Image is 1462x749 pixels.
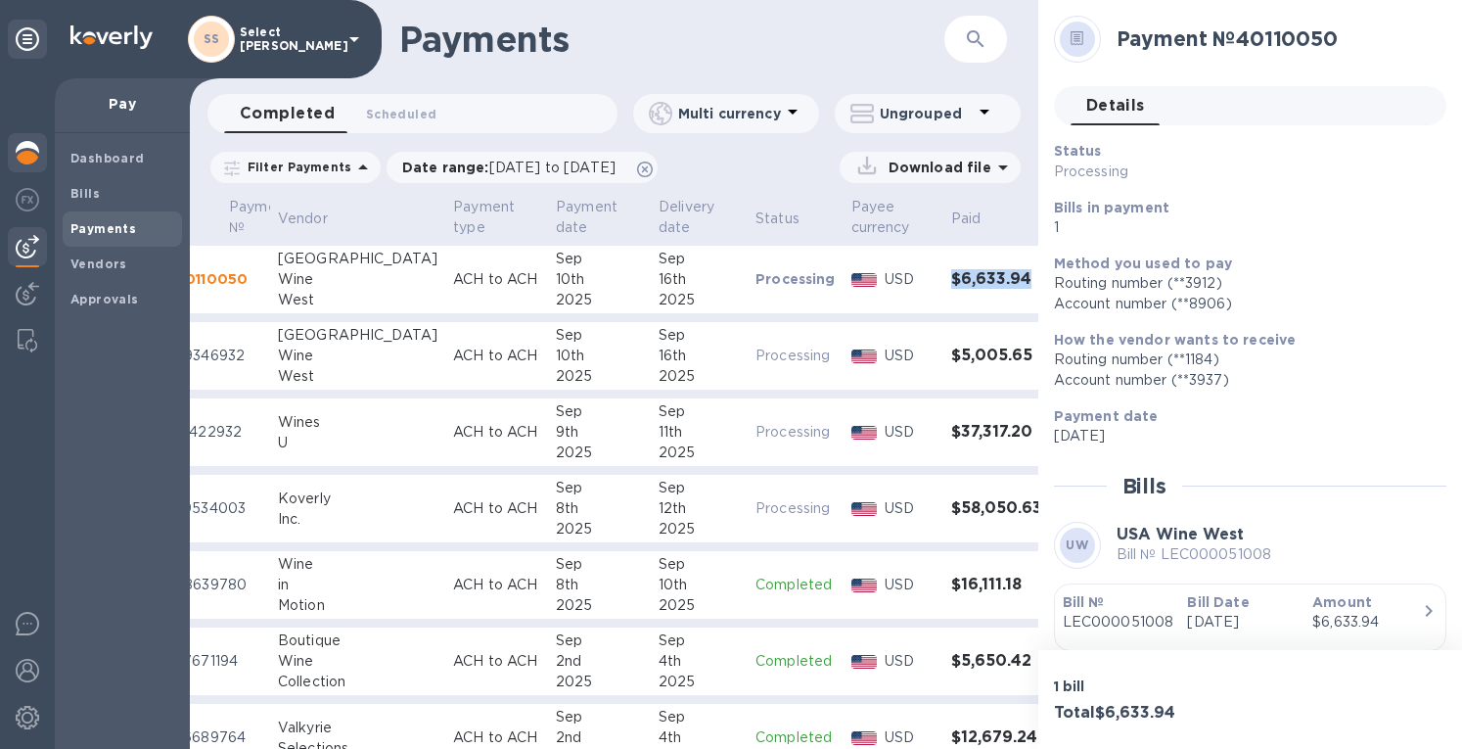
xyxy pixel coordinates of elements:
[659,366,740,387] div: 2025
[1054,217,1431,238] p: 1
[70,94,174,114] p: Pay
[278,412,437,433] div: Wines
[951,347,1042,365] h3: $5,005.65
[885,422,935,443] p: USD
[453,575,540,595] p: ACH to ACH
[885,575,935,595] p: USD
[851,426,878,440] img: USD
[1117,544,1272,565] p: Bill № LEC000051008
[1054,677,1243,696] p: 1 bill
[951,728,1042,747] h3: $12,679.24
[70,221,136,236] b: Payments
[678,104,781,123] p: Multi currency
[885,651,935,672] p: USD
[556,672,643,692] div: 2025
[556,249,643,269] div: Sep
[453,269,540,290] p: ACH to ACH
[659,554,740,575] div: Sep
[1063,594,1105,610] b: Bill №
[556,631,643,651] div: Sep
[951,576,1042,594] h3: $16,111.18
[175,727,262,748] p: 36689764
[556,290,643,310] div: 2025
[1054,143,1102,159] b: Status
[659,727,740,748] div: 4th
[755,269,836,289] p: Processing
[659,290,740,310] div: 2025
[240,25,338,53] p: Select [PERSON_NAME]
[1054,162,1305,182] p: Processing
[278,595,437,616] div: Motion
[278,575,437,595] div: in
[1054,426,1431,446] p: [DATE]
[755,209,800,229] p: Status
[175,498,262,519] p: 39534003
[755,498,836,519] p: Processing
[278,209,328,229] p: Vendor
[951,652,1042,671] h3: $5,650.42
[175,651,262,672] p: 47671194
[489,160,616,175] span: [DATE] to [DATE]
[229,197,316,238] span: Payment №
[851,502,878,516] img: USD
[1117,525,1244,543] b: USA Wine West
[659,249,740,269] div: Sep
[1054,704,1243,723] h3: Total $6,633.94
[1054,332,1297,348] b: How the vendor wants to receive
[453,197,515,238] p: Payment type
[659,498,740,519] div: 12th
[851,197,936,238] span: Payee currency
[951,499,1042,518] h3: $58,050.63
[659,401,740,422] div: Sep
[556,498,643,519] div: 8th
[755,651,836,672] p: Completed
[659,575,740,595] div: 10th
[70,292,139,306] b: Approvals
[1054,408,1159,424] b: Payment date
[1054,294,1431,314] div: Account number (**8906)
[556,478,643,498] div: Sep
[659,346,740,366] div: 16th
[851,273,878,287] img: USD
[1063,612,1172,632] p: LEC000051008
[1312,594,1372,610] b: Amount
[881,158,991,177] p: Download file
[659,197,714,238] p: Delivery date
[885,727,935,748] p: USD
[278,249,437,269] div: [GEOGRAPHIC_DATA]
[229,197,291,238] p: Payment №
[8,20,47,59] div: Unpin categories
[951,209,1007,229] span: Paid
[240,100,335,127] span: Completed
[1054,584,1446,651] button: Bill №LEC000051008Bill Date[DATE]Amount$6,633.94
[659,269,740,290] div: 16th
[453,197,540,238] span: Payment type
[1187,612,1297,632] p: [DATE]
[556,651,643,672] div: 2nd
[278,433,437,453] div: U
[1122,474,1166,498] h2: Bills
[1054,350,1431,370] div: Routing number (**1184)
[402,158,625,177] p: Date range :
[659,478,740,498] div: Sep
[885,498,935,519] p: USD
[885,346,935,366] p: USD
[556,269,643,290] div: 10th
[659,325,740,346] div: Sep
[16,188,39,211] img: Foreign exchange
[556,575,643,595] div: 8th
[755,209,825,229] span: Status
[851,731,878,745] img: USD
[453,727,540,748] p: ACH to ACH
[556,707,643,727] div: Sep
[851,655,878,669] img: USD
[951,423,1042,442] h3: $37,317.20
[366,104,436,124] span: Scheduled
[556,443,643,463] div: 2025
[70,25,153,49] img: Logo
[556,325,643,346] div: Sep
[556,366,643,387] div: 2025
[240,159,351,175] p: Filter Payments
[1086,92,1145,119] span: Details
[453,422,540,443] p: ACH to ACH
